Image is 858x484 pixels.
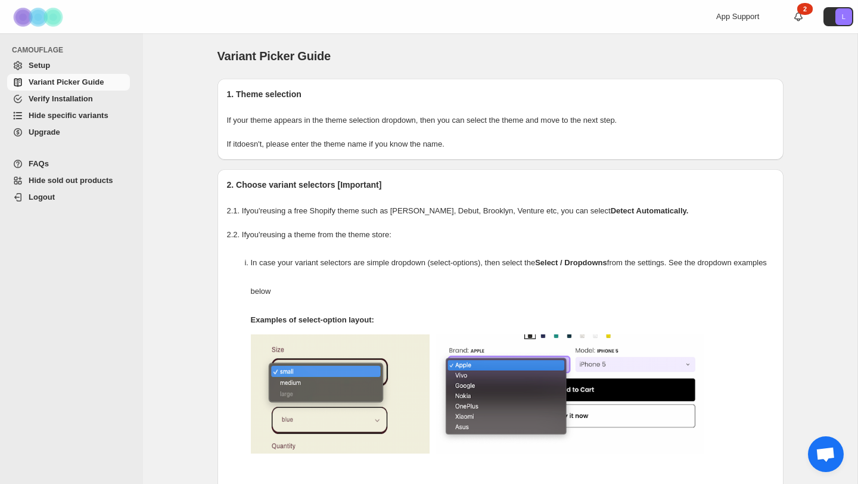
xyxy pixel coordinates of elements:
a: FAQs [7,156,130,172]
button: Avatar with initials L [823,7,853,26]
span: Logout [29,193,55,201]
span: Hide specific variants [29,111,108,120]
strong: Detect Automatically. [611,206,689,215]
span: Verify Installation [29,94,93,103]
span: Variant Picker Guide [217,49,331,63]
div: 2 [797,3,813,15]
a: Hide sold out products [7,172,130,189]
span: Variant Picker Guide [29,77,104,86]
a: Variant Picker Guide [7,74,130,91]
img: camouflage-select-options [251,334,430,454]
a: Verify Installation [7,91,130,107]
img: camouflage-select-options-2 [436,334,704,454]
a: Öppna chatt [808,436,844,472]
span: Setup [29,61,50,70]
span: Upgrade [29,128,60,136]
p: 2.1. If you're using a free Shopify theme such as [PERSON_NAME], Debut, Brooklyn, Venture etc, yo... [227,205,774,217]
a: Hide specific variants [7,107,130,124]
span: Hide sold out products [29,176,113,185]
span: Avatar with initials L [835,8,852,25]
a: Upgrade [7,124,130,141]
text: L [842,13,845,20]
p: If your theme appears in the theme selection dropdown, then you can select the theme and move to ... [227,114,774,126]
h2: 2. Choose variant selectors [Important] [227,179,774,191]
strong: Examples of select-option layout: [251,315,374,324]
p: If it doesn't , please enter the theme name if you know the name. [227,138,774,150]
a: 2 [792,11,804,23]
p: 2.2. If you're using a theme from the theme store: [227,229,774,241]
img: Camouflage [10,1,69,33]
strong: Select / Dropdowns [535,258,607,267]
span: CAMOUFLAGE [12,45,135,55]
span: App Support [716,12,759,21]
p: In case your variant selectors are simple dropdown (select-options), then select the from the set... [251,249,774,306]
a: Logout [7,189,130,206]
span: FAQs [29,159,49,168]
h2: 1. Theme selection [227,88,774,100]
a: Setup [7,57,130,74]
